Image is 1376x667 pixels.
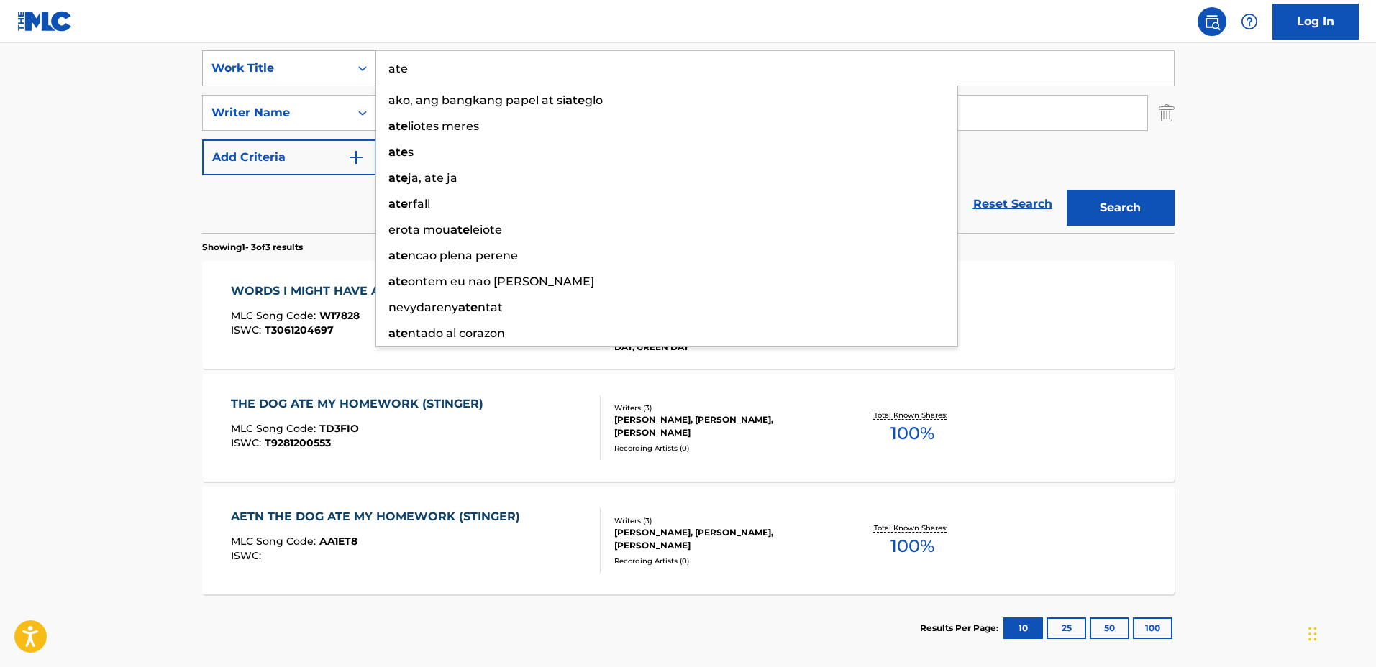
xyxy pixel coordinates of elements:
[1133,617,1172,639] button: 100
[231,422,319,435] span: MLC Song Code :
[874,410,951,420] p: Total Known Shares:
[614,556,831,566] div: Recording Artists ( 0 )
[202,374,1175,482] a: THE DOG ATE MY HOMEWORK (STINGER)MLC Song Code:TD3FIOISWC:T9281200553Writers (3)[PERSON_NAME], [P...
[231,282,401,300] div: WORDS I MIGHT HAVE ATE
[920,622,1002,635] p: Results Per Page:
[408,119,479,133] span: liotes meres
[231,323,265,336] span: ISWC :
[388,197,408,211] strong: ate
[202,50,1175,233] form: Search Form
[1090,617,1129,639] button: 50
[1003,617,1043,639] button: 10
[1159,95,1175,131] img: Delete Criterion
[408,145,414,159] span: s
[614,526,831,552] div: [PERSON_NAME], [PERSON_NAME], [PERSON_NAME]
[388,223,450,236] span: erota mou
[1067,190,1175,226] button: Search
[470,223,502,236] span: leiote
[319,422,359,435] span: TD3FIO
[388,93,565,107] span: ako, ang bangkang papel at si
[388,249,408,262] strong: ate
[319,309,360,322] span: W17828
[388,300,458,314] span: nevydareny
[202,139,376,175] button: Add Criteria
[1304,598,1376,667] iframe: Chat Widget
[231,508,527,525] div: AETN THE DOG ATE MY HOMEWORK (STINGER)
[1308,612,1317,655] div: Drag
[478,300,503,314] span: ntat
[388,275,408,288] strong: ate
[408,249,518,262] span: ncao plena perene
[231,549,265,562] span: ISWC :
[458,300,478,314] strong: ate
[408,275,594,288] span: ontem eu nao [PERSON_NAME]
[614,443,831,454] div: Recording Artists ( 0 )
[388,145,408,159] strong: ate
[614,515,831,526] div: Writers ( 3 )
[1198,7,1226,36] a: Public Search
[1235,7,1264,36] div: Help
[211,104,341,121] div: Writer Name
[231,436,265,449] span: ISWC :
[231,309,319,322] span: MLC Song Code :
[1272,4,1359,40] a: Log In
[450,223,470,236] strong: ate
[211,60,341,77] div: Work Title
[265,436,331,449] span: T9281200553
[231,395,491,413] div: THE DOG ATE MY HOMEWORK (STINGER)
[202,261,1175,369] a: WORDS I MIGHT HAVE ATEMLC Song Code:W17828ISWC:T3061204697Writers (3)[PERSON_NAME] E III [PERSON_...
[874,523,951,533] p: Total Known Shares:
[1047,617,1086,639] button: 25
[890,533,934,559] span: 100 %
[347,149,365,166] img: 9d2ae6d4665cec9f34b9.svg
[17,11,73,32] img: MLC Logo
[614,402,831,413] div: Writers ( 3 )
[202,241,303,254] p: Showing 1 - 3 of 3 results
[388,171,408,185] strong: ate
[388,326,408,340] strong: ate
[388,119,408,133] strong: ate
[319,535,357,548] span: AA1ET8
[231,535,319,548] span: MLC Song Code :
[265,323,334,336] span: T3061204697
[890,420,934,446] span: 100 %
[565,93,585,107] strong: ate
[1203,13,1221,30] img: search
[408,171,457,185] span: ja, ate ja
[585,93,603,107] span: glo
[408,197,430,211] span: rfall
[202,487,1175,594] a: AETN THE DOG ATE MY HOMEWORK (STINGER)MLC Song Code:AA1ET8ISWC:Writers (3)[PERSON_NAME], [PERSON_...
[966,188,1060,220] a: Reset Search
[614,413,831,439] div: [PERSON_NAME], [PERSON_NAME], [PERSON_NAME]
[1241,13,1258,30] img: help
[408,326,505,340] span: ntado al corazon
